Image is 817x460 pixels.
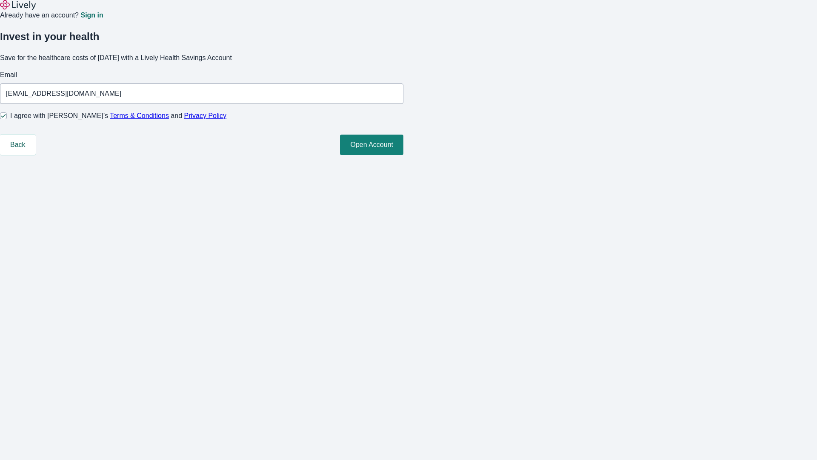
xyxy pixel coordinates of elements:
a: Sign in [80,12,103,19]
a: Privacy Policy [184,112,227,119]
a: Terms & Conditions [110,112,169,119]
button: Open Account [340,135,403,155]
span: I agree with [PERSON_NAME]’s and [10,111,226,121]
